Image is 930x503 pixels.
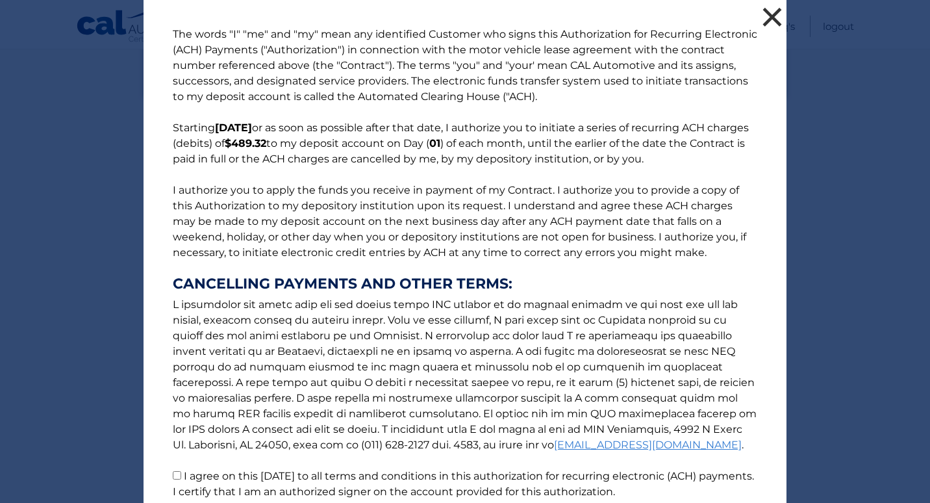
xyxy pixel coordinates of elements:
[225,137,266,149] b: $489.32
[160,27,770,500] p: The words "I" "me" and "my" mean any identified Customer who signs this Authorization for Recurri...
[173,276,757,292] strong: CANCELLING PAYMENTS AND OTHER TERMS:
[429,137,440,149] b: 01
[215,122,252,134] b: [DATE]
[759,4,785,30] button: ×
[173,470,754,498] label: I agree on this [DATE] to all terms and conditions in this authorization for recurring electronic...
[554,439,742,451] a: [EMAIL_ADDRESS][DOMAIN_NAME]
